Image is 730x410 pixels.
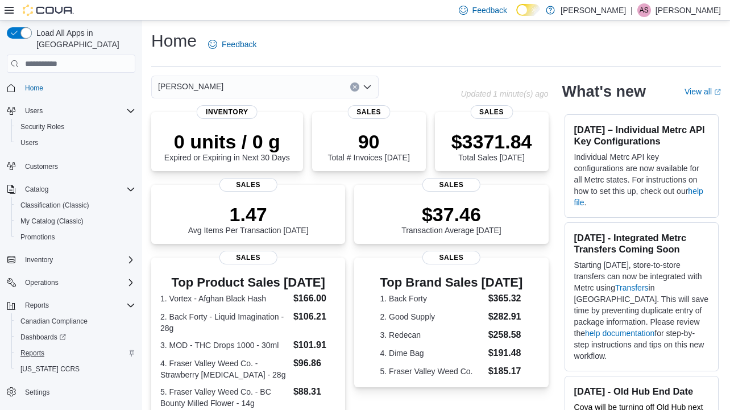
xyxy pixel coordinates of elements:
[20,253,135,267] span: Inventory
[363,82,372,92] button: Open list of options
[327,130,409,153] p: 90
[380,329,484,341] dt: 3. Redecan
[20,81,48,95] a: Home
[188,203,309,226] p: 1.47
[164,130,290,162] div: Expired or Expiring in Next 30 Days
[25,84,43,93] span: Home
[16,120,135,134] span: Security Roles
[164,130,290,153] p: 0 units / 0 g
[25,255,53,264] span: Inventory
[422,178,480,192] span: Sales
[20,81,135,95] span: Home
[472,5,507,16] span: Feedback
[11,197,140,213] button: Classification (Classic)
[714,89,721,96] svg: External link
[20,365,80,374] span: [US_STATE] CCRS
[11,135,140,151] button: Users
[16,230,135,244] span: Promotions
[25,106,43,115] span: Users
[20,317,88,326] span: Canadian Compliance
[574,124,709,147] h3: [DATE] – Individual Metrc API Key Configurations
[488,346,523,360] dd: $191.48
[25,185,48,194] span: Catalog
[20,183,135,196] span: Catalog
[2,103,140,119] button: Users
[11,229,140,245] button: Promotions
[293,292,336,305] dd: $166.00
[380,347,484,359] dt: 4. Dime Bag
[516,4,540,16] input: Dark Mode
[574,386,709,397] h3: [DATE] - Old Hub End Date
[561,3,626,17] p: [PERSON_NAME]
[562,82,646,101] h2: What's new
[574,187,703,207] a: help file
[20,104,135,118] span: Users
[20,386,54,399] a: Settings
[2,158,140,174] button: Customers
[380,366,484,377] dt: 5. Fraser Valley Weed Co.
[16,346,49,360] a: Reports
[25,388,49,397] span: Settings
[20,159,135,173] span: Customers
[16,136,43,150] a: Users
[685,87,721,96] a: View allExternal link
[20,299,135,312] span: Reports
[16,330,135,344] span: Dashboards
[197,105,258,119] span: Inventory
[25,162,58,171] span: Customers
[16,198,94,212] a: Classification (Classic)
[16,230,60,244] a: Promotions
[2,80,140,96] button: Home
[615,283,649,292] a: Transfers
[20,201,89,210] span: Classification (Classic)
[160,311,289,334] dt: 2. Back Forty - Liquid Imagination - 28g
[2,297,140,313] button: Reports
[293,338,336,352] dd: $101.91
[637,3,651,17] div: Andy Shivkumar
[11,119,140,135] button: Security Roles
[470,105,513,119] span: Sales
[20,276,135,289] span: Operations
[327,130,409,162] div: Total # Invoices [DATE]
[293,385,336,399] dd: $88.31
[585,329,654,338] a: help documentation
[347,105,390,119] span: Sales
[20,104,47,118] button: Users
[16,214,88,228] a: My Catalog (Classic)
[20,385,135,399] span: Settings
[219,178,277,192] span: Sales
[20,183,53,196] button: Catalog
[151,30,197,52] h1: Home
[451,130,532,162] div: Total Sales [DATE]
[574,151,709,208] p: Individual Metrc API key configurations are now available for all Metrc states. For instructions ...
[20,138,38,147] span: Users
[574,232,709,255] h3: [DATE] - Integrated Metrc Transfers Coming Soon
[20,299,53,312] button: Reports
[20,253,57,267] button: Inventory
[23,5,74,16] img: Cova
[574,259,709,362] p: Starting [DATE], store-to-store transfers can now be integrated with Metrc using in [GEOGRAPHIC_D...
[20,276,63,289] button: Operations
[20,349,44,358] span: Reports
[160,358,289,380] dt: 4. Fraser Valley Weed Co. - Strawberry [MEDICAL_DATA] - 28g
[16,362,135,376] span: Washington CCRS
[2,275,140,291] button: Operations
[488,328,523,342] dd: $258.58
[16,346,135,360] span: Reports
[488,292,523,305] dd: $365.32
[160,293,289,304] dt: 1. Vortex - Afghan Black Hash
[16,314,135,328] span: Canadian Compliance
[488,365,523,378] dd: $185.17
[11,329,140,345] a: Dashboards
[401,203,501,226] p: $37.46
[16,314,92,328] a: Canadian Compliance
[25,278,59,287] span: Operations
[16,120,69,134] a: Security Roles
[20,217,84,226] span: My Catalog (Classic)
[204,33,261,56] a: Feedback
[160,386,289,409] dt: 5. Fraser Valley Weed Co. - BC Bounty Milled Flower - 14g
[16,330,70,344] a: Dashboards
[2,252,140,268] button: Inventory
[160,276,336,289] h3: Top Product Sales [DATE]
